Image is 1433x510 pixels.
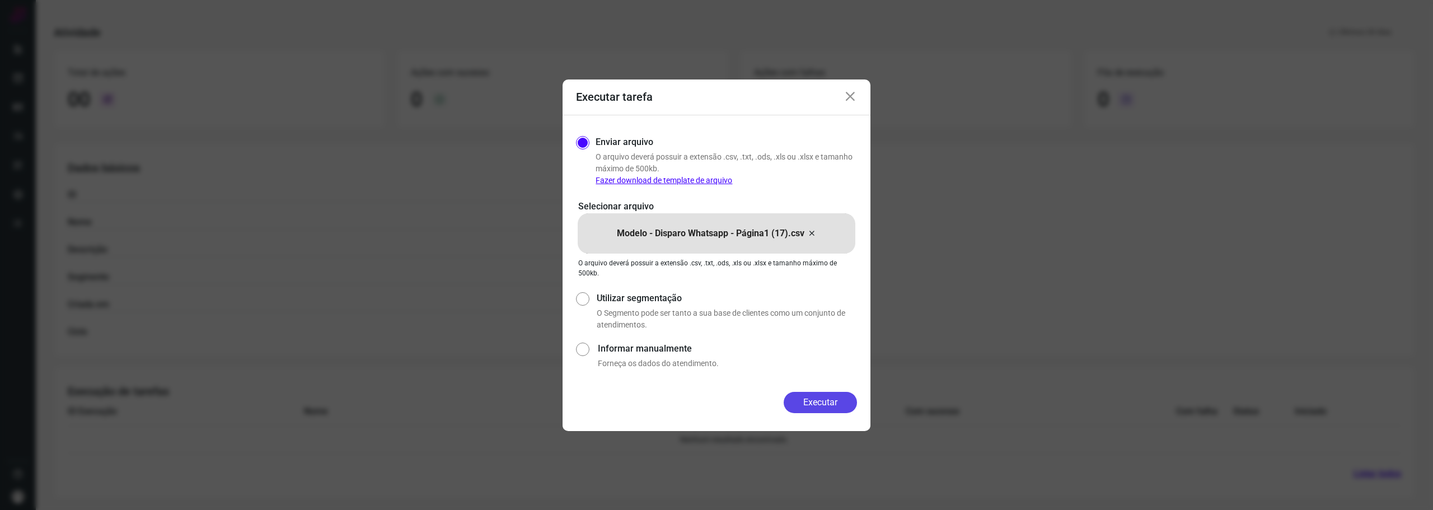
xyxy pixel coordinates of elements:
[596,151,857,186] p: O arquivo deverá possuir a extensão .csv, .txt, .ods, .xls ou .xlsx e tamanho máximo de 500kb.
[578,258,855,278] p: O arquivo deverá possuir a extensão .csv, .txt, .ods, .xls ou .xlsx e tamanho máximo de 500kb.
[598,358,857,369] p: Forneça os dados do atendimento.
[597,307,857,331] p: O Segmento pode ser tanto a sua base de clientes como um conjunto de atendimentos.
[598,342,857,355] label: Informar manualmente
[597,292,857,305] label: Utilizar segmentação
[576,90,653,104] h3: Executar tarefa
[596,135,653,149] label: Enviar arquivo
[617,227,804,240] p: Modelo - Disparo Whatsapp - Página1 (17).csv
[596,176,732,185] a: Fazer download de template de arquivo
[578,200,855,213] p: Selecionar arquivo
[784,392,857,413] button: Executar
